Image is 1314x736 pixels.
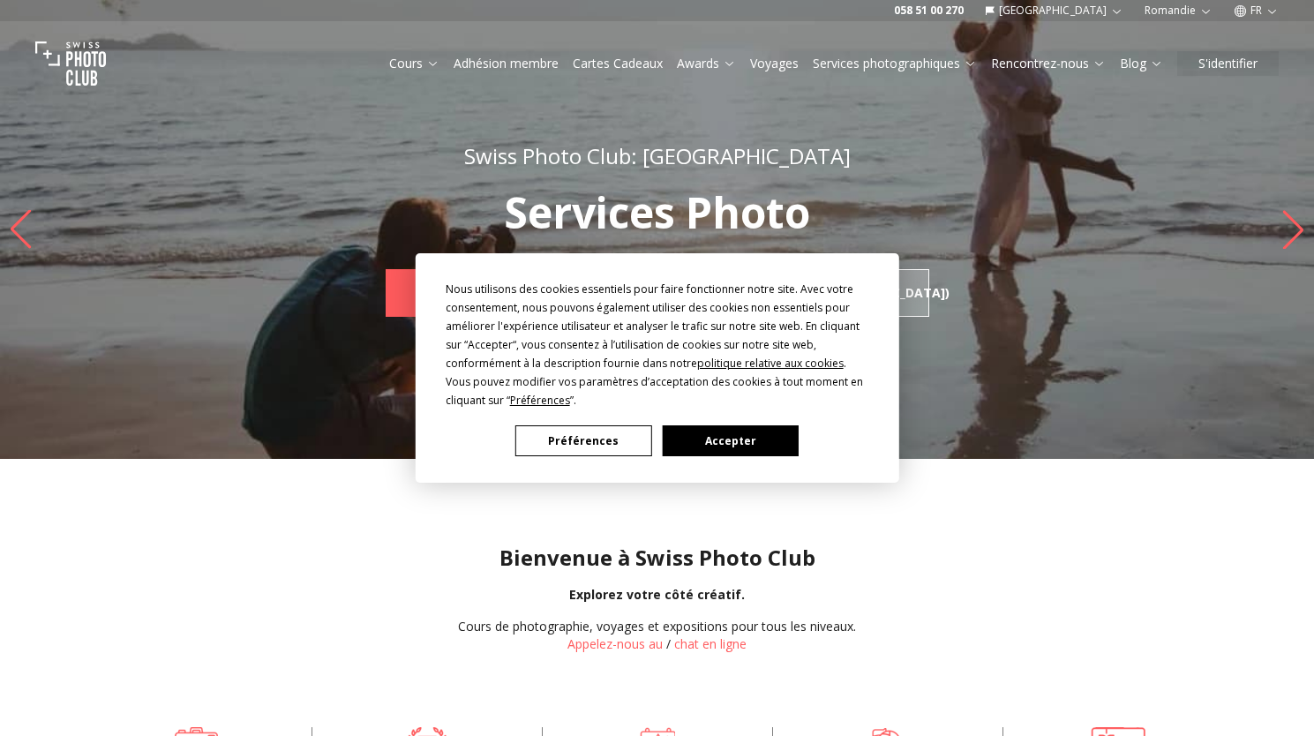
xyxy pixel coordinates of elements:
div: Nous utilisons des cookies essentiels pour faire fonctionner notre site. Avec votre consentement,... [446,280,869,409]
span: politique relative aux cookies [697,356,844,371]
button: Préférences [515,425,651,456]
span: Préférences [510,393,570,408]
button: Accepter [662,425,798,456]
div: Cookie Consent Prompt [415,253,898,483]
